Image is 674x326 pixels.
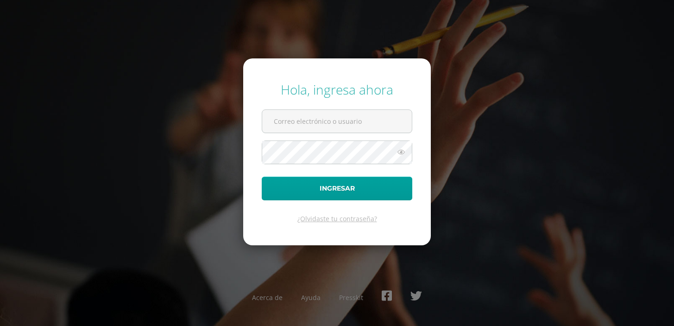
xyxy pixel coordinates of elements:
[301,293,321,302] a: Ayuda
[262,110,412,133] input: Correo electrónico o usuario
[297,214,377,223] a: ¿Olvidaste tu contraseña?
[262,81,412,98] div: Hola, ingresa ahora
[262,177,412,200] button: Ingresar
[252,293,283,302] a: Acerca de
[339,293,363,302] a: Presskit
